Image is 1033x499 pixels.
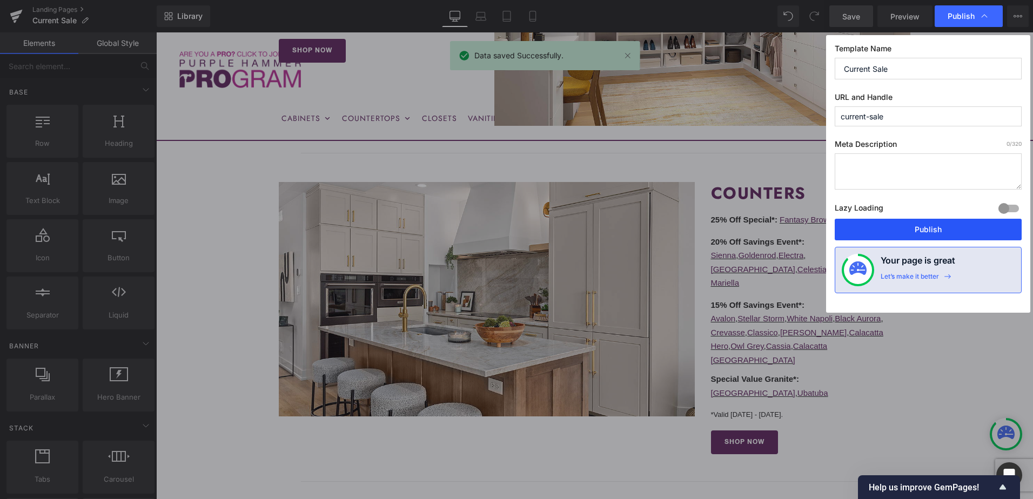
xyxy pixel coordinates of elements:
[555,232,639,241] a: [GEOGRAPHIC_DATA]
[136,15,176,22] span: SHOP NOW
[619,183,621,192] span: :
[568,406,608,414] span: SHOP NOW
[555,281,580,291] a: Avalon
[555,309,672,332] a: Calacatta [GEOGRAPHIC_DATA]
[555,205,648,214] span: 20% Off Savings Event*:
[591,295,622,305] a: Classico
[555,279,755,293] p: , , , ,
[123,150,539,384] img: Up to 25% Off Select Countertops!
[624,295,690,305] a: [PERSON_NAME]
[641,232,693,241] a: Celestial Dusk
[996,462,1022,488] div: Open Intercom Messenger
[555,398,622,422] a: SHOP NOW
[582,218,620,227] a: Goldenrod
[623,183,678,192] a: Fantasy Brown
[555,295,727,319] a: Calacatta Hero
[555,295,589,305] a: Crevasse
[835,44,1022,58] label: Template Name
[555,356,639,365] a: [GEOGRAPHIC_DATA]
[555,183,619,192] span: 25% Off Special*
[835,139,1022,153] label: Meta Description
[679,281,725,291] a: Black Aurora
[630,281,676,291] a: White Napoli
[641,356,672,365] a: Ubatuba
[574,309,607,318] a: Owl Grey
[610,309,635,318] a: Cassia
[835,201,883,219] label: Lazy Loading
[835,219,1022,240] button: Publish
[555,268,648,277] strong: 15% Off Savings Event*:
[835,92,1022,106] label: URL and Handle
[123,6,190,30] a: SHOP NOW
[1007,140,1022,147] span: /320
[555,342,643,351] span: Special Value Granite*:
[881,272,939,286] div: Let’s make it better
[869,482,996,493] span: Help us improve GemPages!
[581,281,628,291] a: Stellar Storm
[869,481,1009,494] button: Show survey - Help us improve GemPages!
[555,218,580,227] a: Sienna
[555,293,755,335] p: , , , , , ,
[555,342,672,365] span: ,
[555,378,755,387] p: *Valid [DATE] - [DATE].
[1007,140,1010,147] span: 0
[622,218,648,227] a: Electra
[948,11,975,21] span: Publish
[849,261,867,279] img: onboarding-status.svg
[555,216,755,258] p: , , , , ,
[555,149,650,172] strong: COUNTERS
[881,254,955,272] h4: Your page is great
